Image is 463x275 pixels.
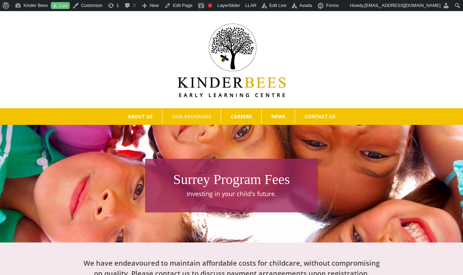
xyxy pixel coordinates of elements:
[172,114,211,119] span: OUR PROGRAMS
[51,2,70,9] a: Live
[295,110,345,123] a: CONTACT US
[118,110,162,123] a: ABOUT US
[178,24,286,97] img: Kinder Bees Logo
[231,114,252,119] span: CAREERS
[128,114,153,119] span: ABOUT US
[365,3,441,8] span: [EMAIL_ADDRESS][DOMAIN_NAME]
[305,114,336,119] span: CONTACT US
[262,110,295,123] a: NEWS
[162,110,221,123] a: OUR PROGRAMS
[221,110,261,123] a: CAREERS
[208,3,212,8] div: Focus keyphrase not set
[10,108,453,125] nav: Main Menu
[149,189,314,199] p: Investing in your child's future.
[149,170,314,189] h1: Surrey Program Fees
[271,114,285,119] span: NEWS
